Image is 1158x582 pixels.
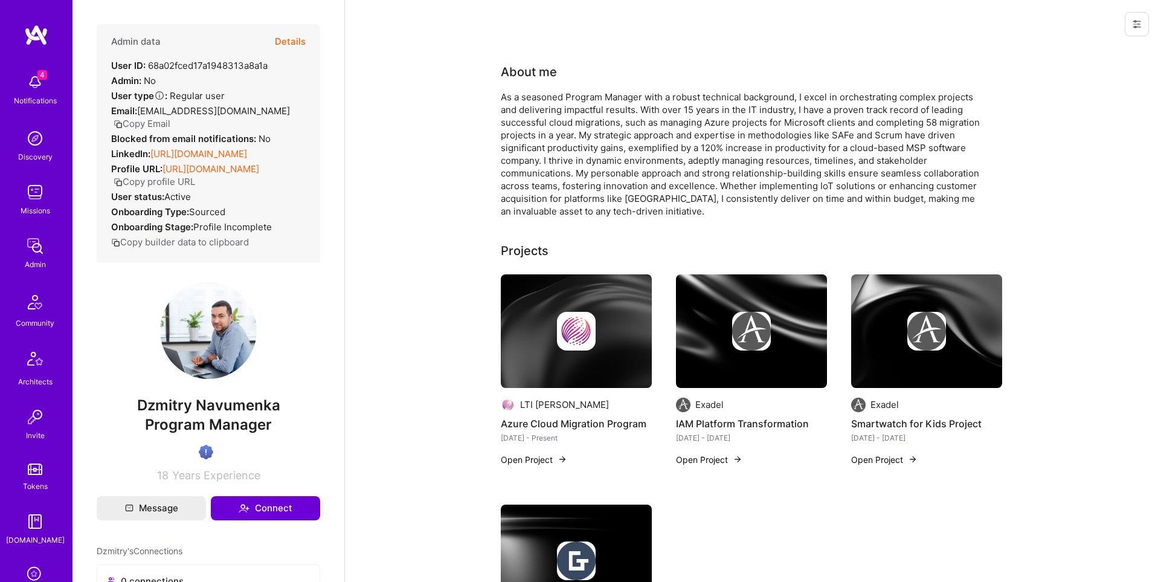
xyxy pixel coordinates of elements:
[97,396,320,415] span: Dzmitry Navumenka
[160,282,257,379] img: User Avatar
[111,132,271,145] div: No
[908,454,918,464] img: arrow-right
[851,416,1002,432] h4: Smartwatch for Kids Project
[851,453,918,466] button: Open Project
[23,70,47,94] img: bell
[24,24,48,46] img: logo
[97,496,206,520] button: Message
[676,398,690,412] img: Company logo
[676,453,742,466] button: Open Project
[111,89,225,102] div: Regular user
[557,312,596,351] img: Company logo
[193,221,272,233] span: Profile Incomplete
[111,60,146,71] strong: User ID:
[150,148,247,160] a: [URL][DOMAIN_NAME]
[114,120,123,129] i: icon Copy
[21,204,50,217] div: Missions
[25,258,46,271] div: Admin
[111,75,141,86] strong: Admin:
[23,126,47,150] img: discovery
[114,117,170,130] button: Copy Email
[164,191,191,202] span: Active
[23,480,48,493] div: Tokens
[870,398,899,411] div: Exadel
[97,545,182,557] span: Dzmitry's Connections
[111,59,268,72] div: 68a02fced17a1948313a8a1a
[501,432,652,444] div: [DATE] - Present
[239,503,249,514] i: icon Connect
[6,534,65,546] div: [DOMAIN_NAME]
[851,274,1002,388] img: cover
[154,90,165,101] i: Help
[275,24,306,59] button: Details
[21,346,50,375] img: Architects
[111,133,259,144] strong: Blocked from email notifications:
[211,496,320,520] button: Connect
[501,453,567,466] button: Open Project
[23,234,47,258] img: admin teamwork
[114,175,195,188] button: Copy profile URL
[733,454,742,464] img: arrow-right
[501,63,557,81] div: About me
[125,504,133,512] i: icon Mail
[23,180,47,204] img: teamwork
[501,274,652,388] img: cover
[501,242,548,260] div: Projects
[695,398,724,411] div: Exadel
[23,405,47,429] img: Invite
[18,375,53,388] div: Architects
[501,416,652,432] h4: Azure Cloud Migration Program
[23,509,47,534] img: guide book
[557,542,596,580] img: Company logo
[732,312,771,351] img: Company logo
[111,221,193,233] strong: Onboarding Stage:
[162,163,259,175] a: [URL][DOMAIN_NAME]
[111,236,249,248] button: Copy builder data to clipboard
[501,91,984,218] div: As a seasoned Program Manager with a robust technical background, I excel in orchestrating comple...
[111,90,167,102] strong: User type :
[851,398,866,412] img: Company logo
[172,469,260,482] span: Years Experience
[28,464,42,475] img: tokens
[676,416,827,432] h4: IAM Platform Transformation
[111,191,164,202] strong: User status:
[501,398,515,412] img: Company logo
[111,74,156,87] div: No
[676,274,827,388] img: cover
[26,429,45,442] div: Invite
[111,206,189,218] strong: Onboarding Type:
[676,432,827,444] div: [DATE] - [DATE]
[21,288,50,317] img: Community
[907,312,946,351] img: Company logo
[111,148,150,160] strong: LinkedIn:
[18,150,53,163] div: Discovery
[111,238,120,247] i: icon Copy
[111,105,137,117] strong: Email:
[37,70,47,80] span: 4
[111,36,161,47] h4: Admin data
[199,445,213,459] img: High Potential User
[16,317,54,329] div: Community
[189,206,225,218] span: sourced
[851,432,1002,444] div: [DATE] - [DATE]
[14,94,57,107] div: Notifications
[137,105,290,117] span: [EMAIL_ADDRESS][DOMAIN_NAME]
[145,416,272,433] span: Program Manager
[558,454,567,464] img: arrow-right
[157,469,169,482] span: 18
[520,398,609,411] div: LTI [PERSON_NAME]
[111,163,162,175] strong: Profile URL:
[114,178,123,187] i: icon Copy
